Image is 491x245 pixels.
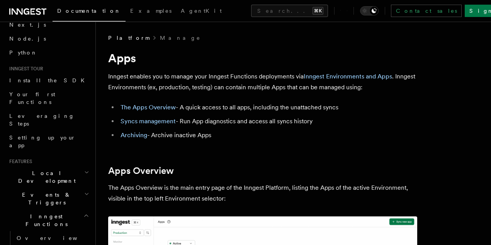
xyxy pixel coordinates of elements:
a: Apps Overview [108,165,174,176]
a: Next.js [6,18,91,32]
span: Leveraging Steps [9,113,75,127]
a: Setting up your app [6,131,91,152]
a: AgentKit [176,2,226,21]
span: Node.js [9,36,46,42]
a: Python [6,46,91,60]
p: Inngest enables you to manage your Inngest Functions deployments via . Inngest Environments (ex, ... [108,71,417,93]
a: Overview [14,231,91,245]
span: AgentKit [181,8,222,14]
span: Next.js [9,22,46,28]
li: - A quick access to all apps, including the unattached syncs [118,102,417,113]
button: Toggle dark mode [360,6,379,15]
span: Features [6,158,32,165]
span: Documentation [57,8,121,14]
a: Examples [126,2,176,21]
a: Syncs management [121,117,176,125]
a: Leveraging Steps [6,109,91,131]
span: Python [9,49,37,56]
span: Inngest tour [6,66,43,72]
kbd: ⌘K [313,7,323,15]
button: Events & Triggers [6,188,91,209]
button: Search...⌘K [251,5,328,17]
span: Overview [17,235,96,241]
span: Setting up your app [9,134,76,148]
a: Inngest Environments and Apps [304,73,392,80]
span: Events & Triggers [6,191,84,206]
a: Install the SDK [6,73,91,87]
a: Contact sales [391,5,462,17]
span: Inngest Functions [6,213,83,228]
span: Your first Functions [9,91,55,105]
p: The Apps Overview is the main entry page of the Inngest Platform, listing the Apps of the active ... [108,182,417,204]
a: The Apps Overview [121,104,176,111]
a: Archiving [121,131,147,139]
a: Node.js [6,32,91,46]
button: Inngest Functions [6,209,91,231]
button: Local Development [6,166,91,188]
span: Examples [130,8,172,14]
a: Your first Functions [6,87,91,109]
a: Documentation [53,2,126,22]
span: Local Development [6,169,84,185]
span: Platform [108,34,149,42]
h1: Apps [108,51,417,65]
li: - Archive inactive Apps [118,130,417,141]
li: - Run App diagnostics and access all syncs history [118,116,417,127]
span: Install the SDK [9,77,89,83]
a: Manage [160,34,201,42]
